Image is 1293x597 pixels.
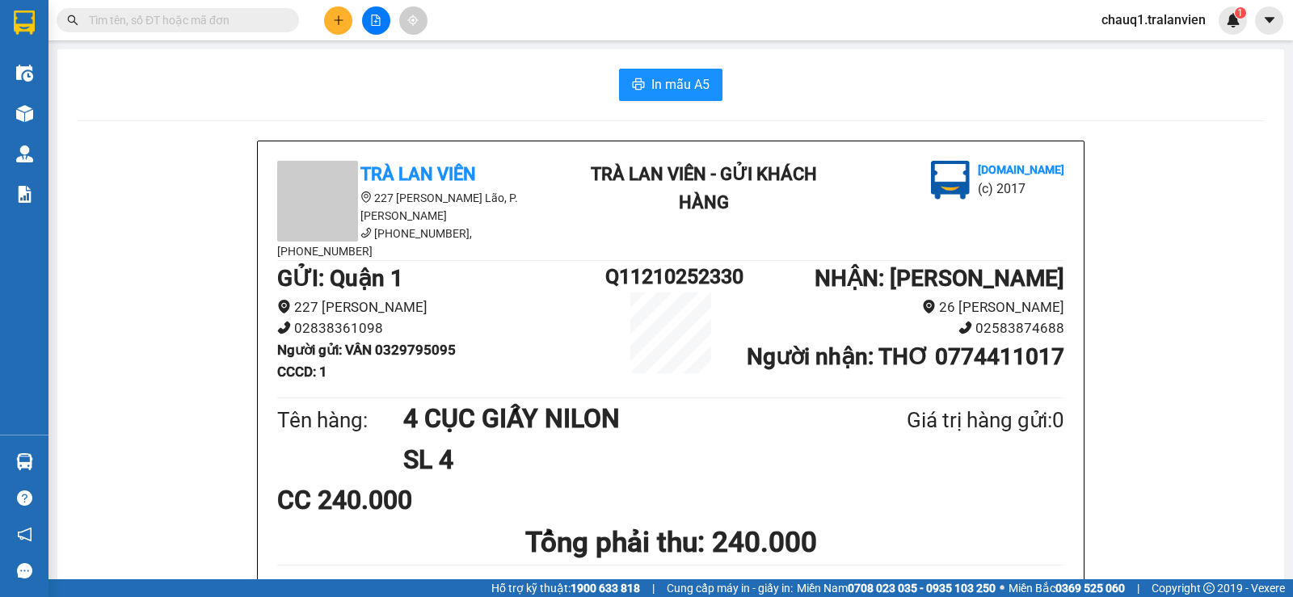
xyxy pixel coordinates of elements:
[16,145,33,162] img: warehouse-icon
[667,579,793,597] span: Cung cấp máy in - giấy in:
[277,265,403,292] b: GỬI : Quận 1
[277,317,605,339] li: 02838361098
[16,105,33,122] img: warehouse-icon
[1237,7,1243,19] span: 1
[277,404,403,437] div: Tên hàng:
[16,453,33,470] img: warehouse-icon
[605,261,736,292] h1: Q11210252330
[797,579,996,597] span: Miền Nam
[16,186,33,203] img: solution-icon
[360,191,372,203] span: environment
[360,227,372,238] span: phone
[277,300,291,313] span: environment
[736,296,1064,318] li: 26 [PERSON_NAME]
[652,579,655,597] span: |
[399,6,427,35] button: aim
[491,579,640,597] span: Hỗ trợ kỹ thuật:
[1203,582,1215,594] span: copyright
[89,11,280,29] input: Tìm tên, số ĐT hoặc mã đơn
[619,69,722,101] button: printerIn mẫu A5
[324,6,352,35] button: plus
[1137,579,1139,597] span: |
[736,317,1064,339] li: 02583874688
[1055,582,1125,595] strong: 0369 525 060
[17,490,32,506] span: question-circle
[407,15,419,26] span: aim
[632,78,645,93] span: printer
[815,265,1064,292] b: NHẬN : [PERSON_NAME]
[1262,13,1277,27] span: caret-down
[17,563,32,578] span: message
[277,342,456,358] b: Người gửi : VÂN 0329795095
[828,404,1064,437] div: Giá trị hàng gửi: 0
[277,225,568,260] li: [PHONE_NUMBER], [PHONE_NUMBER]
[403,398,828,439] h1: 4 CỤC GIẤY NILON
[651,74,710,95] span: In mẫu A5
[362,6,390,35] button: file-add
[1255,6,1283,35] button: caret-down
[277,296,605,318] li: 227 [PERSON_NAME]
[978,163,1064,176] b: [DOMAIN_NAME]
[1009,579,1125,597] span: Miền Bắc
[1089,10,1219,30] span: chauq1.tralanvien
[958,321,972,334] span: phone
[978,179,1064,199] li: (c) 2017
[403,439,828,480] h1: SL 4
[333,15,344,26] span: plus
[370,15,381,26] span: file-add
[277,480,537,520] div: CC 240.000
[67,15,78,26] span: search
[1226,13,1240,27] img: icon-new-feature
[1235,7,1246,19] sup: 1
[277,321,291,334] span: phone
[571,582,640,595] strong: 1900 633 818
[277,189,568,225] li: 227 [PERSON_NAME] Lão, P. [PERSON_NAME]
[277,520,1064,565] h1: Tổng phải thu: 240.000
[16,65,33,82] img: warehouse-icon
[931,161,970,200] img: logo.jpg
[360,164,476,184] b: Trà Lan Viên
[14,11,35,35] img: logo-vxr
[1000,585,1004,591] span: ⚪️
[922,300,936,313] span: environment
[277,364,327,380] b: CCCD : 1
[591,164,817,212] b: Trà Lan Viên - Gửi khách hàng
[848,582,996,595] strong: 0708 023 035 - 0935 103 250
[747,343,1064,370] b: Người nhận : THƠ 0774411017
[17,527,32,542] span: notification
